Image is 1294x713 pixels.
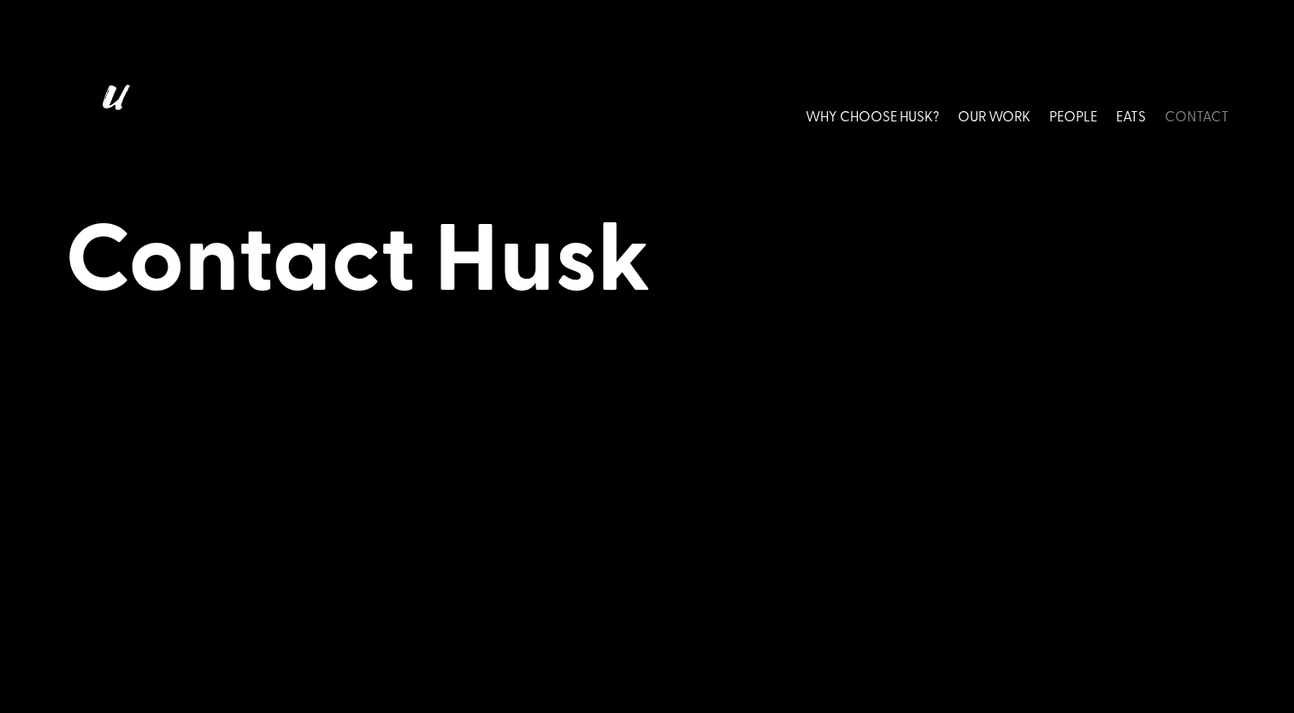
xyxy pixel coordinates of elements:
[65,197,1230,318] h1: Contact Husk
[1165,78,1229,154] a: CONTACT
[65,78,159,154] img: Husk logo
[958,78,1031,154] a: OUR WORK
[806,78,939,154] a: WHY CHOOSE HUSK?
[1116,78,1146,154] a: EATS
[1049,78,1097,154] a: PEOPLE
